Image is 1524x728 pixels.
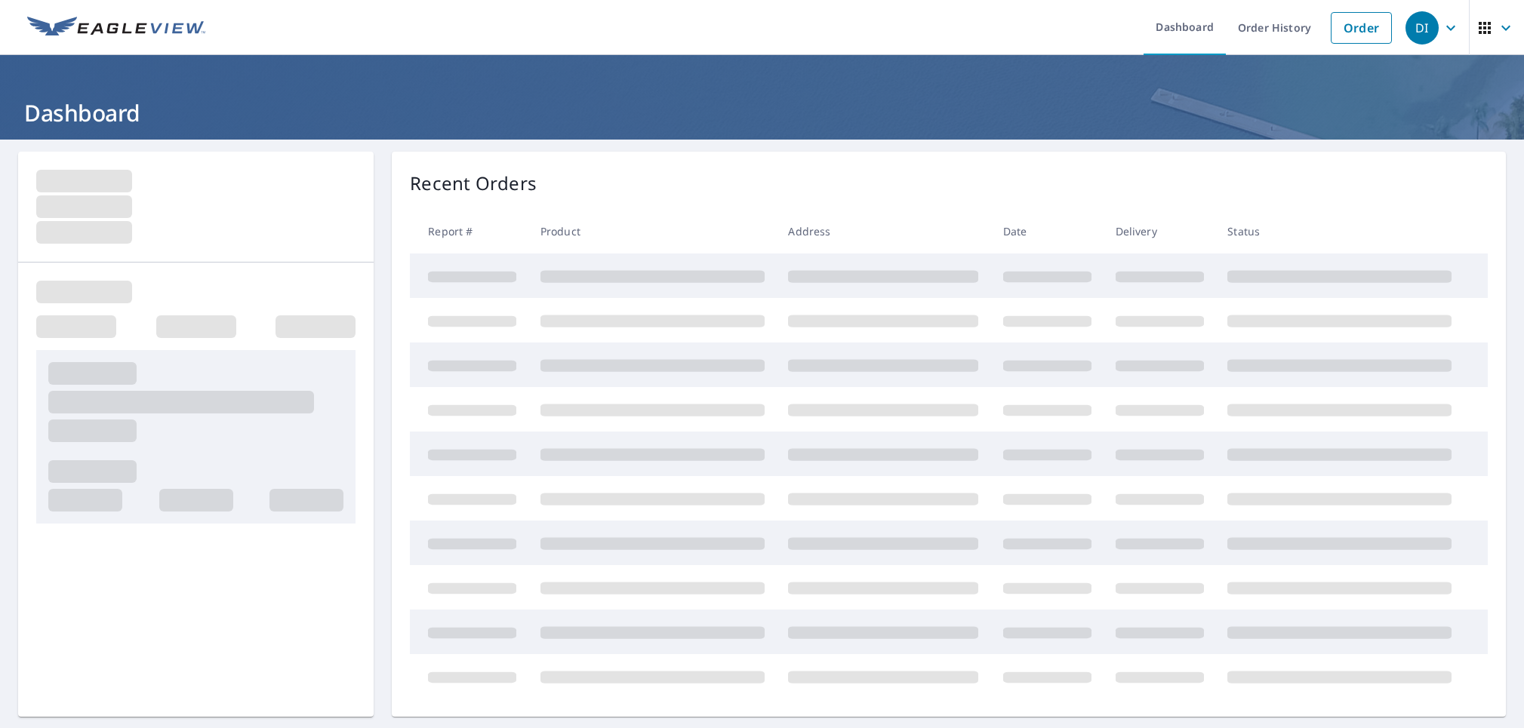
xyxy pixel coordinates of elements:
[18,97,1506,128] h1: Dashboard
[410,209,528,253] th: Report #
[1104,209,1216,253] th: Delivery
[410,170,537,197] p: Recent Orders
[991,209,1104,253] th: Date
[1331,12,1392,44] a: Order
[528,209,777,253] th: Product
[1215,209,1464,253] th: Status
[1405,11,1439,45] div: DI
[27,17,205,39] img: EV Logo
[776,209,990,253] th: Address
